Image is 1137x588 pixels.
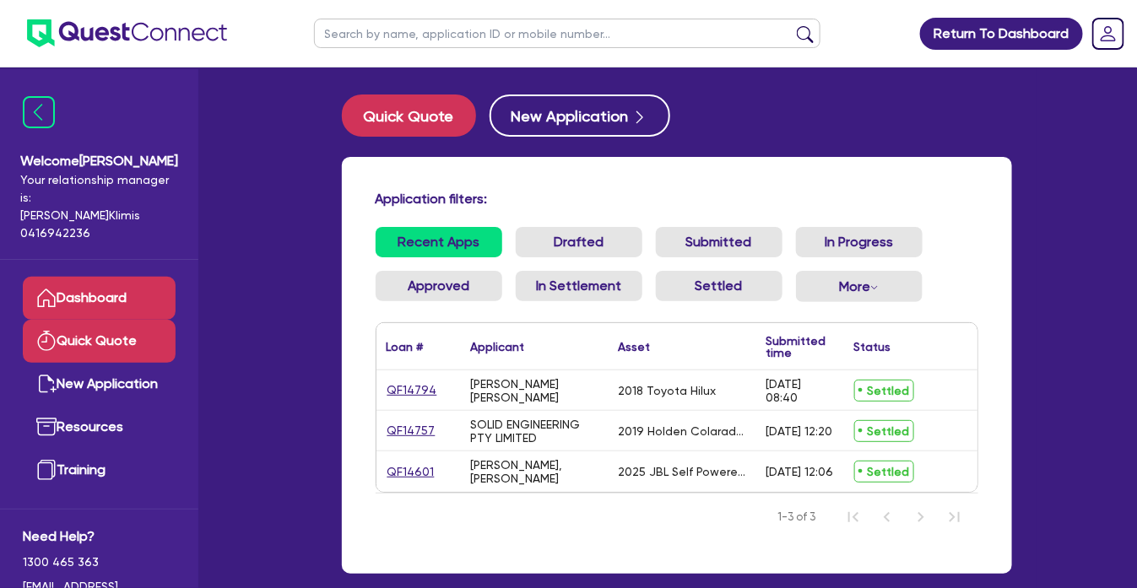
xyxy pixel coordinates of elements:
[23,363,176,406] a: New Application
[342,94,490,137] a: Quick Quote
[656,271,782,301] a: Settled
[471,377,598,404] div: [PERSON_NAME] [PERSON_NAME]
[471,458,598,485] div: [PERSON_NAME], [PERSON_NAME]
[314,19,820,48] input: Search by name, application ID or mobile number...
[766,377,834,404] div: [DATE] 08:40
[23,449,176,492] a: Training
[23,96,55,128] img: icon-menu-close
[387,380,438,400] a: QF14794
[471,418,598,445] div: SOLID ENGINEERING PTY LIMITED
[619,384,717,397] div: 2018 Toyota Hilux
[27,19,227,47] img: quest-connect-logo-blue
[766,424,833,438] div: [DATE] 12:20
[904,500,938,534] button: Next Page
[471,341,525,353] div: Applicant
[920,18,1083,50] a: Return To Dashboard
[36,417,57,437] img: resources
[619,341,651,353] div: Asset
[23,277,176,320] a: Dashboard
[1086,12,1130,56] a: Dropdown toggle
[23,406,176,449] a: Resources
[796,271,923,302] button: Dropdown toggle
[766,465,834,478] div: [DATE] 12:06
[766,335,826,359] div: Submitted time
[376,271,502,301] a: Approved
[387,462,436,482] a: QF14601
[796,227,923,257] a: In Progress
[516,271,642,301] a: In Settlement
[938,500,972,534] button: Last Page
[387,341,424,353] div: Loan #
[342,94,476,137] button: Quick Quote
[20,171,178,242] span: Your relationship manager is: [PERSON_NAME] Klimis 0416942236
[36,374,57,394] img: new-application
[837,500,870,534] button: First Page
[23,526,176,547] span: Need Help?
[20,151,178,171] span: Welcome [PERSON_NAME]
[854,380,914,402] span: Settled
[870,500,904,534] button: Previous Page
[36,460,57,480] img: training
[516,227,642,257] a: Drafted
[23,320,176,363] a: Quick Quote
[387,421,436,440] a: QF14757
[36,331,57,351] img: quick-quote
[854,420,914,442] span: Settled
[490,94,670,137] button: New Application
[619,465,746,478] div: 2025 JBL Self Powered Speaker and Subwoofer
[854,341,891,353] div: Status
[656,227,782,257] a: Submitted
[376,227,502,257] a: Recent Apps
[619,424,746,438] div: 2019 Holden Colarado Trailblazer Z71 4x4 MY18 RG
[376,191,978,207] h4: Application filters:
[23,553,176,571] span: 1300 465 363
[854,461,914,483] span: Settled
[778,509,816,526] span: 1-3 of 3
